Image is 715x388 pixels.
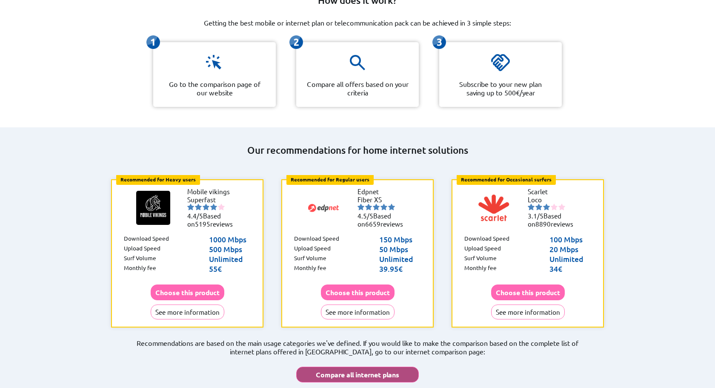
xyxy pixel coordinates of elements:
[379,264,421,273] p: 39.95€
[124,234,169,244] p: Download Speed
[209,244,251,254] p: 500 Mbps
[296,367,419,382] button: Compare all internet plans
[124,264,156,273] p: Monthly fee
[102,339,613,356] p: Recommendations are based on the main usage categories we've defined. If you would like to make t...
[549,264,591,273] p: 34€
[528,212,543,220] span: 3.1/5
[491,308,565,316] a: See more information
[490,52,511,73] img: icon representing a handshake
[294,264,326,273] p: Monthly fee
[464,264,497,273] p: Monthly fee
[124,254,156,264] p: Surf Volume
[209,234,251,244] p: 1000 Mbps
[528,212,579,228] li: Based on reviews
[218,204,225,210] img: starnr5
[535,204,542,210] img: starnr2
[464,244,501,254] p: Upload Speed
[294,244,331,254] p: Upload Speed
[365,204,372,210] img: starnr2
[204,18,511,27] p: Getting the best mobile or internet plan or telecommunication pack can be achieved in 3 simple st...
[551,204,558,210] img: starnr4
[187,212,203,220] span: 4.4/5
[528,204,535,210] img: starnr1
[209,254,251,264] p: Unlimited
[357,187,409,195] li: Edpnet
[491,288,565,296] a: Choose this product
[151,308,224,316] a: See more information
[461,176,552,183] b: Recommended for Occasional surfers
[210,204,217,210] img: starnr4
[306,191,340,225] img: Logo of Edpnet
[528,195,579,204] li: Loco
[491,305,565,319] button: See more information
[163,80,266,97] p: Go to the comparison page of our website
[291,176,369,183] b: Recommended for Regular users
[321,288,395,296] a: Choose this product
[209,264,251,273] p: 55€
[558,204,565,210] img: starnr5
[296,362,419,382] a: Compare all internet plans
[294,254,326,264] p: Surf Volume
[379,244,421,254] p: 50 Mbps
[203,204,209,210] img: starnr3
[151,305,224,319] button: See more information
[549,244,591,254] p: 20 Mbps
[294,234,339,244] p: Download Speed
[124,244,160,254] p: Upload Speed
[321,285,395,300] button: Choose this product
[379,234,421,244] p: 150 Mbps
[388,204,395,210] img: starnr5
[535,220,551,228] span: 8890
[491,285,565,300] button: Choose this product
[432,35,446,49] img: icon representing the third-step
[528,187,579,195] li: Scarlet
[464,254,497,264] p: Surf Volume
[449,80,552,97] p: Subscribe to your new plan saving up to 500€/year
[464,234,509,244] p: Download Speed
[321,308,395,316] a: See more information
[120,176,196,183] b: Recommended for Heavy users
[365,220,380,228] span: 6659
[347,52,368,73] img: icon representing a magnifying glass
[373,204,380,210] img: starnr3
[187,212,238,228] li: Based on reviews
[187,204,194,210] img: starnr1
[379,254,421,264] p: Unlimited
[380,204,387,210] img: starnr4
[204,52,225,73] img: icon representing a click
[187,195,238,204] li: Superfast
[477,191,511,225] img: Logo of Scarlet
[151,288,224,296] a: Choose this product
[306,80,409,97] p: Compare all offers based on your criteria
[357,212,409,228] li: Based on reviews
[187,187,238,195] li: Mobile vikings
[136,191,170,225] img: Logo of Mobile vikings
[549,234,591,244] p: 100 Mbps
[151,285,224,300] button: Choose this product
[357,212,373,220] span: 4.5/5
[543,204,550,210] img: starnr3
[146,35,160,49] img: icon representing the first-step
[102,144,613,156] h2: Our recommendations for home internet solutions
[195,204,202,210] img: starnr2
[289,35,303,49] img: icon representing the second-step
[357,204,364,210] img: starnr1
[357,195,409,204] li: Fiber XS
[549,254,591,264] p: Unlimited
[195,220,210,228] span: 5195
[321,305,395,319] button: See more information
